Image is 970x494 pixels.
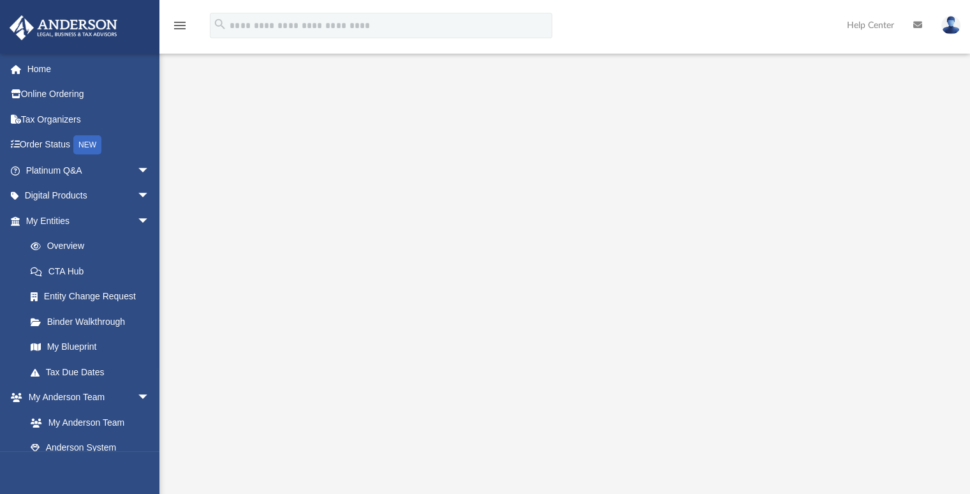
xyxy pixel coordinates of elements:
[6,15,121,40] img: Anderson Advisors Platinum Portal
[18,334,163,360] a: My Blueprint
[18,410,156,435] a: My Anderson Team
[172,18,187,33] i: menu
[73,135,101,154] div: NEW
[137,208,163,234] span: arrow_drop_down
[18,435,163,461] a: Anderson System
[172,24,187,33] a: menu
[18,234,169,259] a: Overview
[9,107,169,132] a: Tax Organizers
[9,56,169,82] a: Home
[9,158,169,183] a: Platinum Q&Aarrow_drop_down
[137,158,163,184] span: arrow_drop_down
[213,17,227,31] i: search
[941,16,960,34] img: User Pic
[18,284,169,310] a: Entity Change Request
[9,82,169,107] a: Online Ordering
[18,309,169,334] a: Binder Walkthrough
[9,183,169,209] a: Digital Productsarrow_drop_down
[137,385,163,411] span: arrow_drop_down
[9,132,169,158] a: Order StatusNEW
[18,258,169,284] a: CTA Hub
[9,385,163,410] a: My Anderson Teamarrow_drop_down
[137,183,163,209] span: arrow_drop_down
[18,359,169,385] a: Tax Due Dates
[9,208,169,234] a: My Entitiesarrow_drop_down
